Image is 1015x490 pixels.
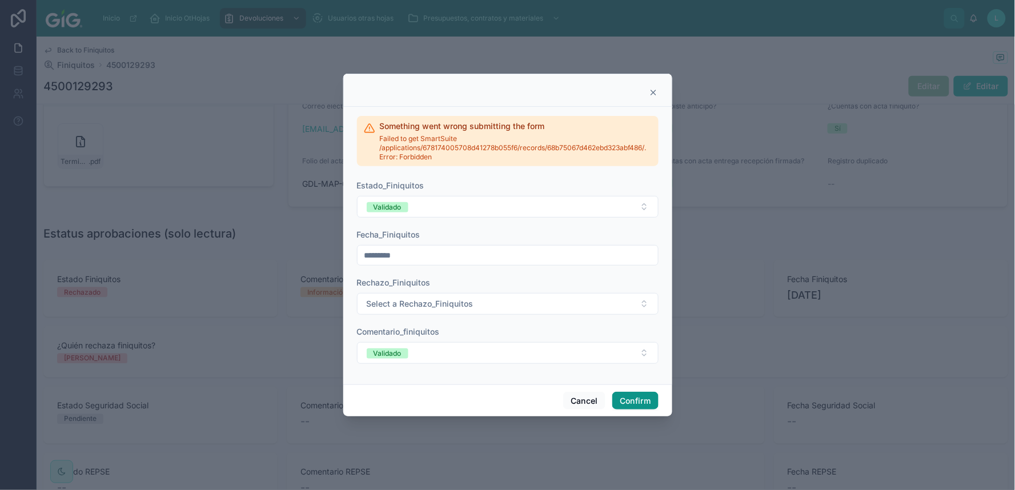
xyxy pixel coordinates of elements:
div: Validado [374,202,402,212]
button: Select Button [357,342,659,364]
span: Comentario_finiquitos [357,327,440,336]
span: Fecha_Finiquitos [357,230,420,239]
button: Cancel [563,392,605,410]
button: Confirm [612,392,658,410]
div: Validado [374,348,402,359]
span: Rechazo_Finiquitos [357,278,431,287]
span: Failed to get SmartSuite /applications/678174005708d41278b055f6/records/68b75067d462ebd323abf486/... [380,134,652,162]
h2: Something went wrong submitting the form [380,121,652,132]
span: Estado_Finiquitos [357,180,424,190]
button: Select Button [357,196,659,218]
button: Select Button [357,293,659,315]
span: Select a Rechazo_Finiquitos [367,298,474,310]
